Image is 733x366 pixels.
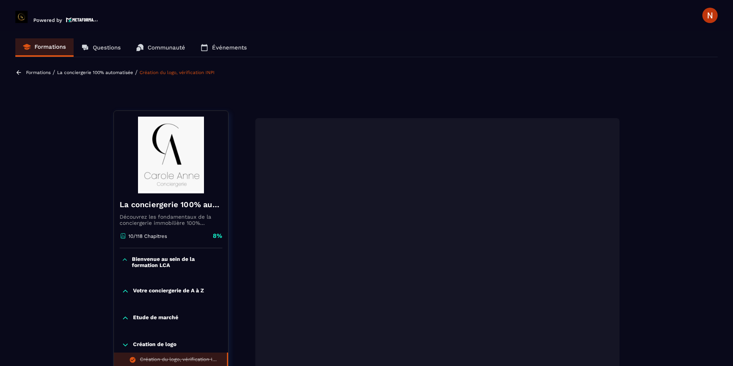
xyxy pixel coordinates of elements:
[15,38,74,57] a: Formations
[74,38,128,57] a: Questions
[33,17,62,23] p: Powered by
[53,69,55,76] span: /
[133,287,204,295] p: Votre conciergerie de A à Z
[140,70,215,75] a: Création du logo, vérification INPI
[15,11,28,23] img: logo-branding
[135,69,138,76] span: /
[26,70,51,75] a: Formations
[213,232,222,240] p: 8%
[133,341,176,349] p: Création de logo
[133,314,178,322] p: Etude de marché
[93,44,121,51] p: Questions
[120,214,222,226] p: Découvrez les fondamentaux de la conciergerie immobilière 100% automatisée. Cette formation est c...
[128,233,167,239] p: 10/118 Chapitres
[148,44,185,51] p: Communauté
[128,38,193,57] a: Communauté
[120,117,222,193] img: banner
[120,199,222,210] h4: La conciergerie 100% automatisée
[57,70,133,75] a: La conciergerie 100% automatisée
[140,356,219,365] div: Création du logo, vérification INPI
[212,44,247,51] p: Événements
[132,256,220,268] p: Bienvenue au sein de la formation LCA
[35,43,66,50] p: Formations
[66,16,98,23] img: logo
[193,38,255,57] a: Événements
